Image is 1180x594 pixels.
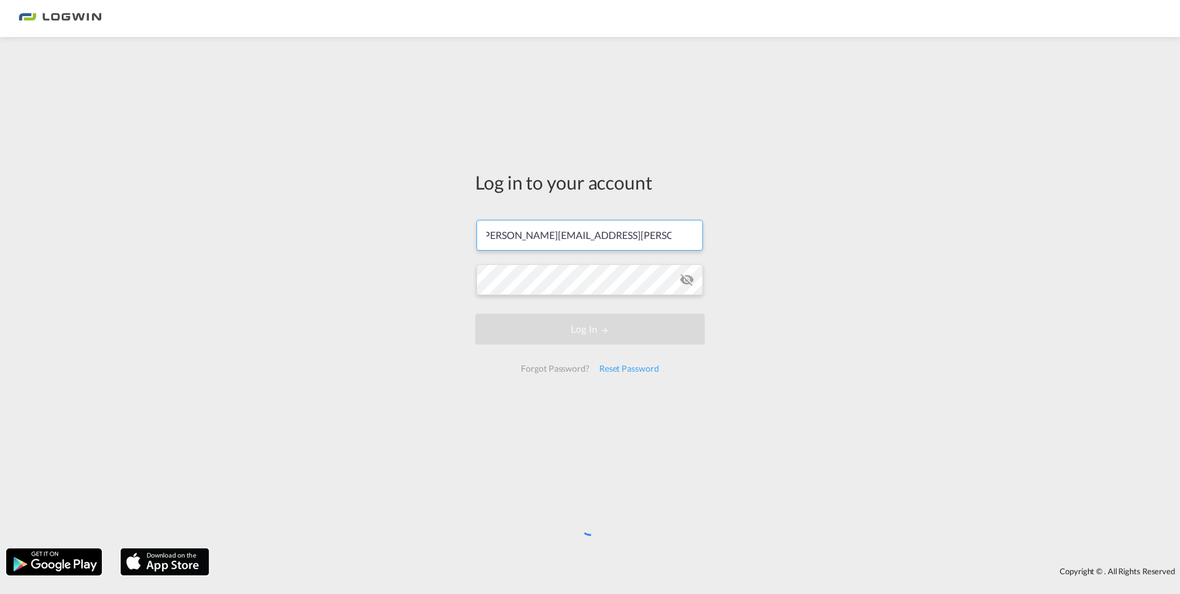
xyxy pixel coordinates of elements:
[679,272,694,287] md-icon: icon-eye-off
[19,5,102,33] img: bc73a0e0d8c111efacd525e4c8ad7d32.png
[516,358,594,380] div: Forgot Password?
[594,358,664,380] div: Reset Password
[119,547,210,577] img: apple.png
[475,314,705,345] button: LOGIN
[476,220,703,251] input: Enter email/phone number
[5,547,103,577] img: google.png
[215,561,1180,582] div: Copyright © . All Rights Reserved
[475,169,705,195] div: Log in to your account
